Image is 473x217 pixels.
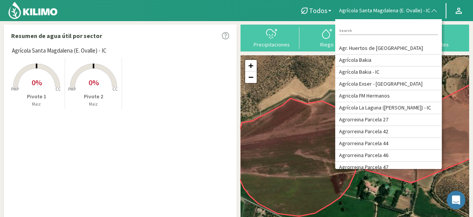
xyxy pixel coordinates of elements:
span: Agrícola Santa Magdalena (E. Ovalle) - IC [12,46,107,55]
li: Agrorreina Parcela 27 [335,114,442,126]
p: Pivote 2 [65,93,122,101]
li: Agr. Huertos de [GEOGRAPHIC_DATA] [335,43,442,55]
span: 0% [32,78,42,87]
p: Resumen de agua útil por sector [11,31,102,40]
a: Zoom out [245,71,257,83]
tspan: PMP [68,87,75,92]
li: Agrícola Exser - [GEOGRAPHIC_DATA] [335,78,442,90]
span: Todos [309,7,328,15]
div: Riego [302,42,353,47]
tspan: PMP [11,87,18,92]
tspan: CC [112,87,118,92]
p: Maiz [8,101,65,108]
div: Precipitaciones [247,42,298,47]
img: Kilimo [8,1,58,20]
p: Maiz [65,101,122,108]
li: Agrorreina Parcela 42 [335,126,442,138]
button: Precipitaciones [244,27,300,48]
li: Agrorreina Parcela 44 [335,138,442,150]
button: Riego [299,27,355,48]
tspan: CC [55,87,61,92]
li: Agricola FM Hermanos [335,90,442,102]
li: Agrícola Bakia [335,55,442,66]
span: Agrícola Santa Magdalena (E. Ovalle) - IC [339,7,430,15]
li: Agrorreina Parcela 46 [335,150,442,162]
li: Agrícola Bakia - IC [335,66,442,78]
button: Agrícola Santa Magdalena (E. Ovalle) - IC [335,2,442,19]
p: Pivote 1 [8,93,65,101]
li: Agrícola La Laguna ([PERSON_NAME]) - IC [335,102,442,114]
span: 0% [89,78,99,87]
div: Open Intercom Messenger [447,191,465,209]
a: Zoom in [245,60,257,71]
li: Agrorreina Parcela 47 [335,162,442,174]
